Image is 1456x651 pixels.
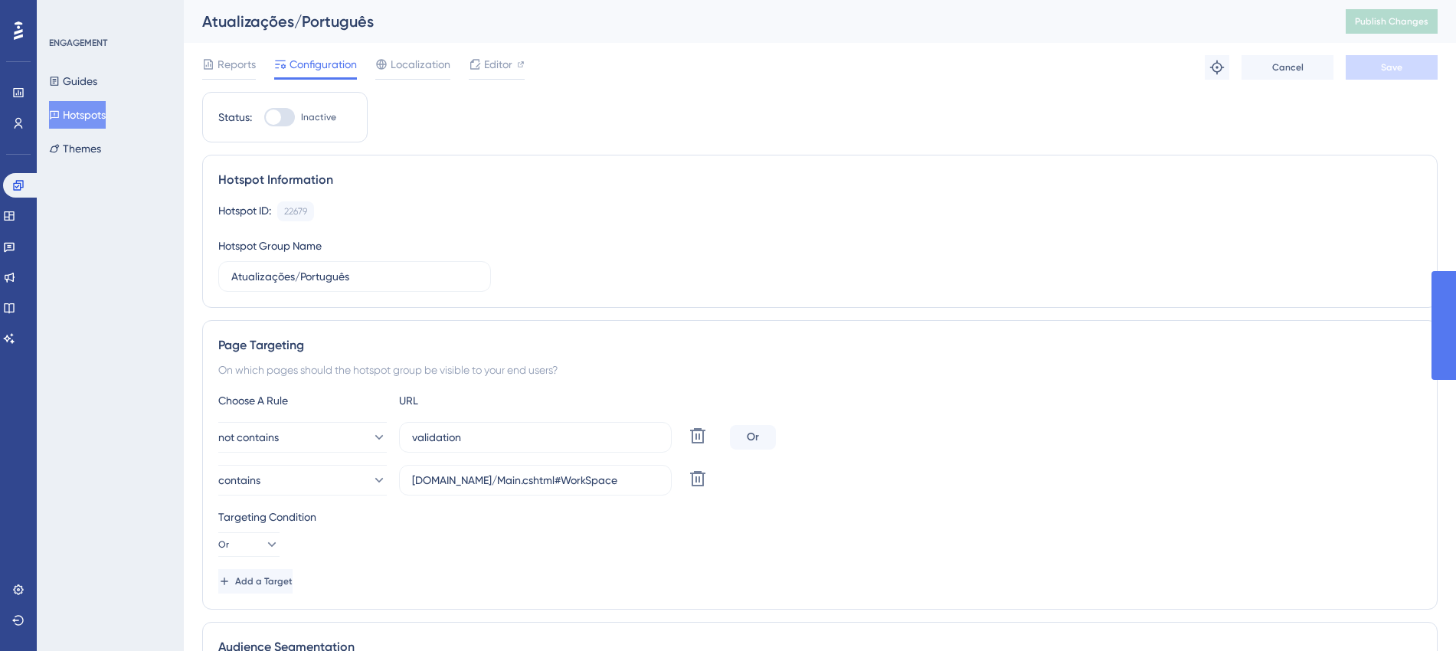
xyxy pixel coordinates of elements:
[202,11,1307,32] div: Atualizações/Português
[1346,55,1438,80] button: Save
[218,201,271,221] div: Hotspot ID:
[730,425,776,450] div: Or
[301,111,336,123] span: Inactive
[235,575,293,587] span: Add a Target
[218,361,1422,379] div: On which pages should the hotspot group be visible to your end users?
[1272,61,1304,74] span: Cancel
[218,422,387,453] button: not contains
[218,428,279,447] span: not contains
[399,391,568,410] div: URL
[412,429,659,446] input: yourwebsite.com/path
[218,55,256,74] span: Reports
[1392,590,1438,636] iframe: UserGuiding AI Assistant Launcher
[218,171,1422,189] div: Hotspot Information
[218,532,280,557] button: Or
[218,508,1422,526] div: Targeting Condition
[391,55,450,74] span: Localization
[49,101,106,129] button: Hotspots
[218,108,252,126] div: Status:
[218,569,293,594] button: Add a Target
[290,55,357,74] span: Configuration
[1381,61,1402,74] span: Save
[218,237,322,255] div: Hotspot Group Name
[49,37,107,49] div: ENGAGEMENT
[1355,15,1428,28] span: Publish Changes
[218,391,387,410] div: Choose A Rule
[218,471,260,489] span: contains
[284,205,307,218] div: 22679
[484,55,512,74] span: Editor
[218,538,229,551] span: Or
[412,472,659,489] input: yourwebsite.com/path
[231,268,478,285] input: Type your Hotspot Group Name here
[218,465,387,496] button: contains
[49,67,97,95] button: Guides
[218,336,1422,355] div: Page Targeting
[1242,55,1333,80] button: Cancel
[1346,9,1438,34] button: Publish Changes
[49,135,101,162] button: Themes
